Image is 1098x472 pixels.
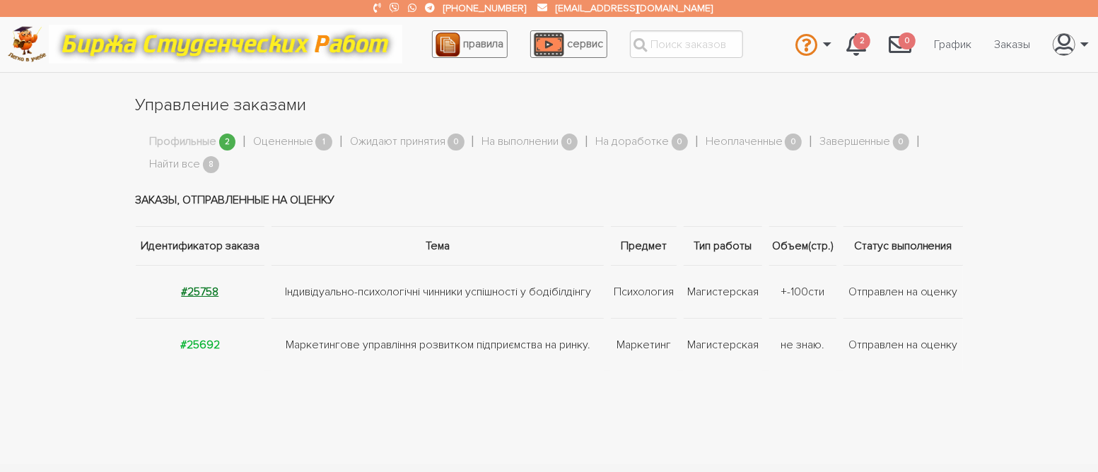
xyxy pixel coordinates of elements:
[350,133,445,151] a: Ожидают принятия
[268,226,607,265] th: Тема
[672,134,689,151] span: 0
[607,226,680,265] th: Предмет
[680,265,765,318] td: Магистерская
[556,2,713,14] a: [EMAIL_ADDRESS][DOMAIN_NAME]
[766,265,840,318] td: +-100сти
[253,133,313,151] a: Оцененные
[766,318,840,371] td: не знаю.
[315,134,332,151] span: 1
[567,37,603,51] span: сервис
[482,133,559,151] a: На выполнении
[432,30,508,58] a: правила
[136,226,269,265] th: Идентификатор заказа
[444,2,527,14] a: [PHONE_NUMBER]
[840,226,963,265] th: Статус выполнения
[463,37,503,51] span: правила
[819,133,891,151] a: Завершенные
[530,30,607,58] a: сервис
[8,26,47,62] img: logo-c4363faeb99b52c628a42810ed6dfb4293a56d4e4775eb116515dfe7f33672af.png
[136,174,963,227] td: Заказы, отправленные на оценку
[203,156,220,174] span: 8
[136,93,963,117] h1: Управление заказами
[840,265,963,318] td: Отправлен на оценку
[268,265,607,318] td: Індивідуально-психологічні чинники успішності у бодібілдінгу
[680,226,765,265] th: Тип работы
[899,33,916,50] span: 0
[766,226,840,265] th: Объем(стр.)
[607,318,680,371] td: Маркетинг
[835,25,877,64] a: 2
[983,31,1041,58] a: Заказы
[219,134,236,151] span: 2
[785,134,802,151] span: 0
[268,318,607,371] td: Маркетингове управління розвитком підприємства на ринку.
[595,133,669,151] a: На доработке
[561,134,578,151] span: 0
[534,33,563,57] img: play_icon-49f7f135c9dc9a03216cfdbccbe1e3994649169d890fb554cedf0eac35a01ba8.png
[840,318,963,371] td: Отправлен на оценку
[436,33,460,57] img: agreement_icon-feca34a61ba7f3d1581b08bc946b2ec1ccb426f67415f344566775c155b7f62c.png
[630,30,743,58] input: Поиск заказов
[181,285,218,299] a: #25758
[893,134,910,151] span: 0
[150,133,217,151] a: Профильные
[448,134,465,151] span: 0
[680,318,765,371] td: Магистерская
[853,33,870,50] span: 2
[49,25,402,64] img: motto-12e01f5a76059d5f6a28199ef077b1f78e012cfde436ab5cf1d4517935686d32.gif
[180,338,220,352] a: #25692
[923,31,983,58] a: График
[877,25,923,64] a: 0
[607,265,680,318] td: Психология
[706,133,783,151] a: Неоплаченные
[150,155,201,174] a: Найти все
